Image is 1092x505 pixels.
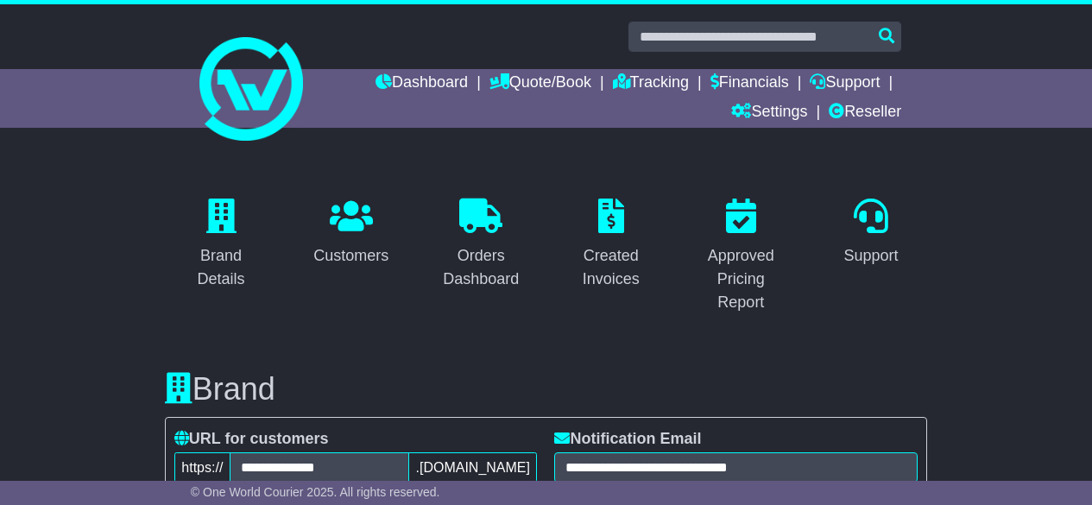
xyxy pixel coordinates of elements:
[810,69,880,98] a: Support
[685,193,798,320] a: Approved Pricing Report
[829,98,901,128] a: Reseller
[832,193,909,274] a: Support
[191,485,440,499] span: © One World Courier 2025. All rights reserved.
[613,69,689,98] a: Tracking
[408,452,537,483] span: .[DOMAIN_NAME]
[436,244,527,291] div: Orders Dashboard
[489,69,591,98] a: Quote/Book
[731,98,807,128] a: Settings
[696,244,786,314] div: Approved Pricing Report
[176,244,267,291] div: Brand Details
[566,244,657,291] div: Created Invoices
[165,372,927,407] h3: Brand
[174,430,329,449] label: URL for customers
[376,69,468,98] a: Dashboard
[313,244,388,268] div: Customers
[425,193,538,297] a: Orders Dashboard
[710,69,789,98] a: Financials
[843,244,898,268] div: Support
[555,193,668,297] a: Created Invoices
[174,452,230,483] span: https://
[554,430,701,449] label: Notification Email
